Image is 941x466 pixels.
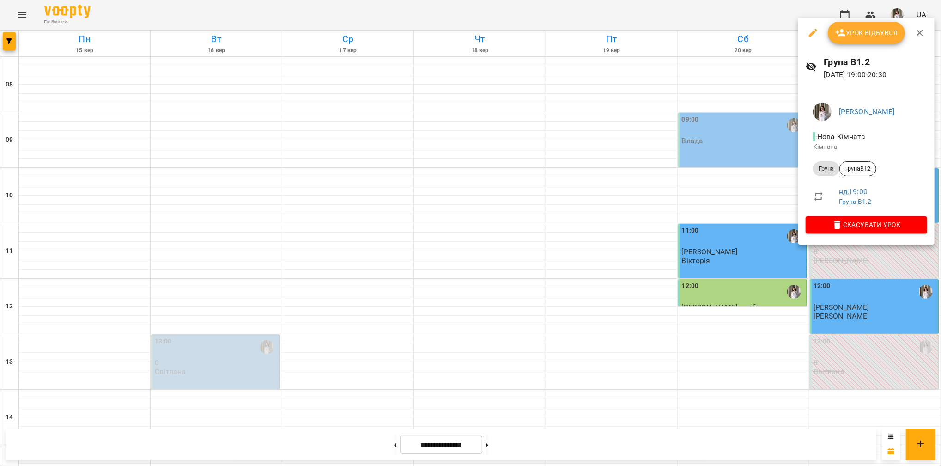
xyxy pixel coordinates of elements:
span: Скасувати Урок [813,219,920,230]
a: [PERSON_NAME] [839,107,895,116]
a: нд , 19:00 [839,187,868,196]
span: - Нова Кімната [813,132,868,141]
button: Скасувати Урок [806,216,927,233]
span: Група [813,165,839,173]
img: 364895220a4789552a8225db6642e1db.jpeg [813,103,832,121]
span: групаВ12 [840,165,876,173]
button: Урок відбувся [828,22,905,44]
div: групаВ12 [839,161,876,176]
a: Група В1.2 [839,198,871,205]
p: [DATE] 19:00 - 20:30 [824,69,927,80]
h6: Група В1.2 [824,55,927,69]
p: Кімната [813,142,920,152]
span: Урок відбувся [835,27,898,38]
